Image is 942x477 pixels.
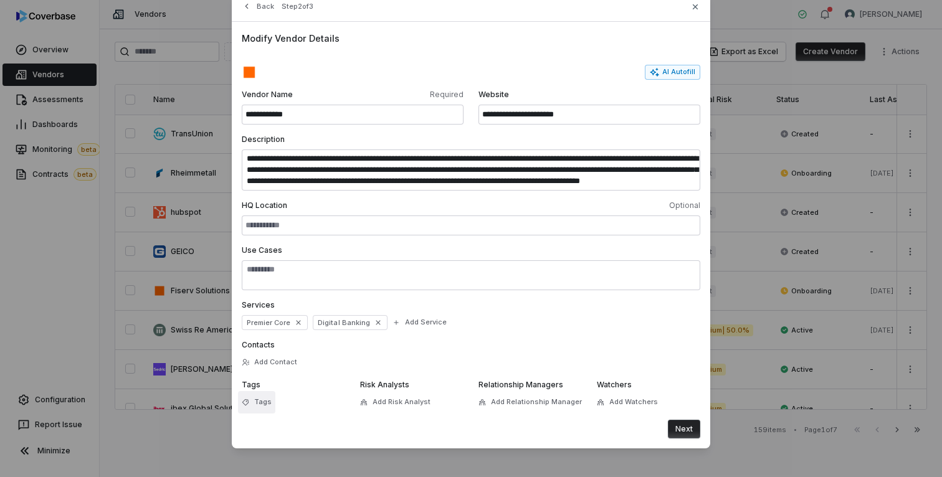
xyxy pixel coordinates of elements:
span: Modify Vendor Details [242,32,700,45]
span: Step 2 of 3 [282,2,313,11]
button: Add Contact [238,351,301,374]
span: Required [355,90,464,100]
button: AI Autofill [645,65,700,80]
span: Description [242,135,285,144]
button: Add Service [389,311,450,334]
span: Optional [473,201,700,210]
span: Vendor Name [242,90,350,100]
span: Watchers [597,380,632,389]
span: Tags [242,380,260,389]
span: Add Risk Analyst [373,397,431,407]
span: Services [242,300,275,309]
span: Website [478,90,700,100]
span: Digital Banking [313,315,387,330]
span: Risk Analysts [360,380,409,389]
button: Next [668,420,700,438]
span: Contacts [242,340,275,349]
span: Use Cases [242,245,282,255]
span: Tags [254,397,272,407]
span: HQ Location [242,201,469,210]
span: Add Relationship Manager [491,397,582,407]
span: Premier Core [242,315,308,330]
button: Add Watchers [593,391,662,413]
span: Relationship Managers [478,380,563,389]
